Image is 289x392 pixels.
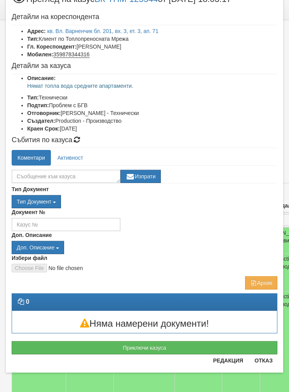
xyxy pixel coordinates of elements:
[27,75,56,81] b: Описание:
[12,208,45,216] label: Документ №
[12,195,277,208] div: Двоен клик, за изчистване на избраната стойност.
[27,82,277,90] p: Нямат топла вода средните апартаменти.
[27,125,277,132] li: [DATE]
[27,94,39,101] b: Тип:
[27,109,277,117] li: [PERSON_NAME] - Технически
[120,170,161,183] button: Изпрати
[47,28,158,34] a: кв. Вл. Варненчик бл. 201, вх. 3, ет. 3, ап. 71
[12,254,47,262] label: Избери файл
[12,62,277,70] h4: Детайли за казуса
[26,298,29,305] strong: 0
[27,110,61,116] b: Отговорник:
[250,354,277,367] button: Отказ
[27,117,277,125] li: Production - Производство
[12,218,120,231] input: Казус №
[17,244,54,251] span: Доп. Описание
[17,199,51,205] span: Тип Документ
[52,150,89,166] a: Активност
[27,28,46,34] b: Адрес:
[12,136,277,144] h4: Събития по казуса
[208,354,248,367] button: Редакция
[27,118,55,124] b: Създател:
[12,241,64,254] button: Доп. Описание
[27,101,277,109] li: Проблем с БГВ
[12,150,51,166] a: Коментари
[12,195,61,208] button: Тип Документ
[27,35,277,43] li: Клиент по Топлопреносната Мрежа
[12,241,277,254] div: Двоен клик, за изчистване на избраната стойност.
[27,36,39,42] b: Тип:
[27,44,77,50] b: Гл. Кореспондент:
[12,231,52,239] label: Доп. Описание
[27,43,277,51] li: [PERSON_NAME]
[27,102,49,108] b: Подтип:
[27,51,53,57] b: Мобилен:
[27,94,277,101] li: Технически
[245,276,277,289] button: Архив
[12,185,49,193] label: Тип Документ
[12,341,277,354] button: Приключи казуса
[12,319,277,329] h3: Няма намерени документи!
[27,125,60,132] b: Краен Срок:
[12,13,277,21] h4: Детайли на кореспондента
